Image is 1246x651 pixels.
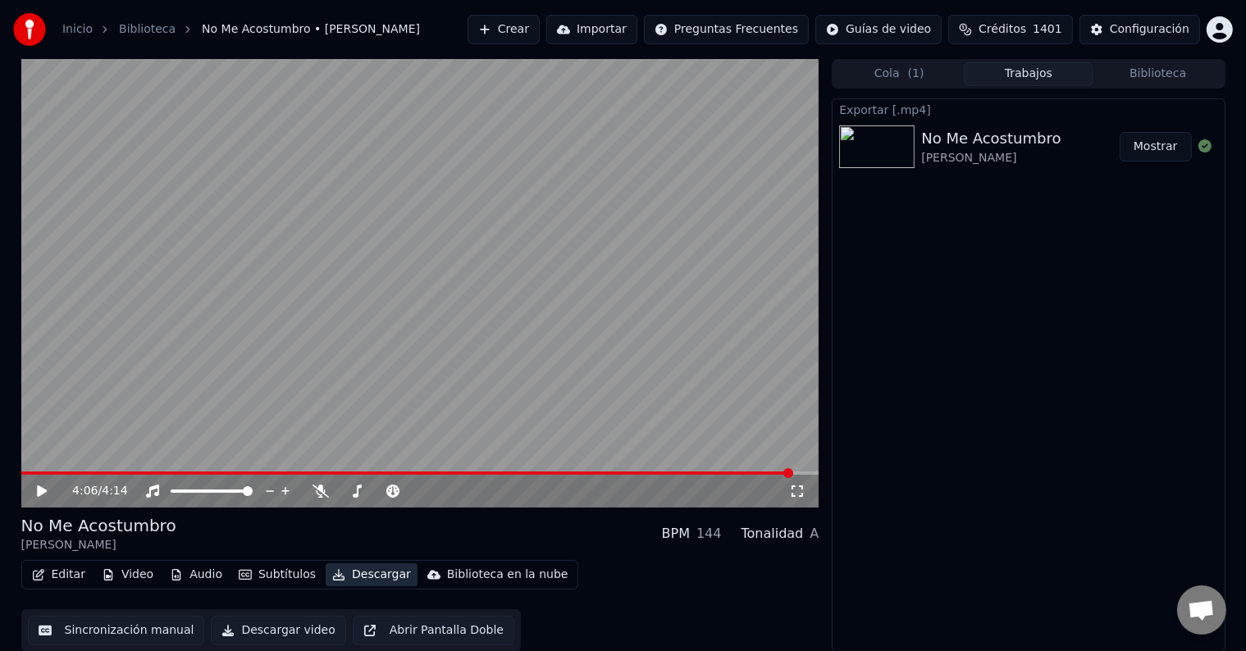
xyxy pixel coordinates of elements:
button: Descargar [326,563,418,586]
span: No Me Acostumbro • [PERSON_NAME] [202,21,420,38]
button: Editar [25,563,92,586]
a: Inicio [62,21,93,38]
span: 1401 [1033,21,1062,38]
a: Biblioteca [119,21,176,38]
button: Abrir Pantalla Doble [353,616,514,645]
div: Tonalidad [742,524,804,544]
button: Descargar video [211,616,345,645]
button: Configuración [1079,15,1200,44]
button: Cola [834,62,964,86]
div: [PERSON_NAME] [21,537,176,553]
button: Crear [468,15,540,44]
span: ( 1 ) [908,66,924,82]
div: No Me Acostumbro [921,127,1061,150]
span: 4:06 [72,483,98,499]
button: Subtítulos [232,563,322,586]
div: A [810,524,819,544]
img: youka [13,13,46,46]
button: Audio [163,563,229,586]
button: Trabajos [964,62,1093,86]
div: No Me Acostumbro [21,514,176,537]
div: [PERSON_NAME] [921,150,1061,166]
button: Sincronización manual [28,616,205,645]
button: Mostrar [1120,132,1192,162]
div: / [72,483,112,499]
button: Guías de video [815,15,942,44]
button: Créditos1401 [948,15,1073,44]
span: Créditos [979,21,1026,38]
button: Importar [546,15,637,44]
button: Video [95,563,160,586]
div: 144 [696,524,722,544]
div: Biblioteca en la nube [447,567,568,583]
button: Biblioteca [1093,62,1223,86]
button: Preguntas Frecuentes [644,15,809,44]
div: Chat abierto [1177,585,1226,635]
div: Exportar [.mp4] [833,99,1224,119]
div: BPM [662,524,690,544]
nav: breadcrumb [62,21,420,38]
div: Configuración [1110,21,1189,38]
span: 4:14 [102,483,127,499]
